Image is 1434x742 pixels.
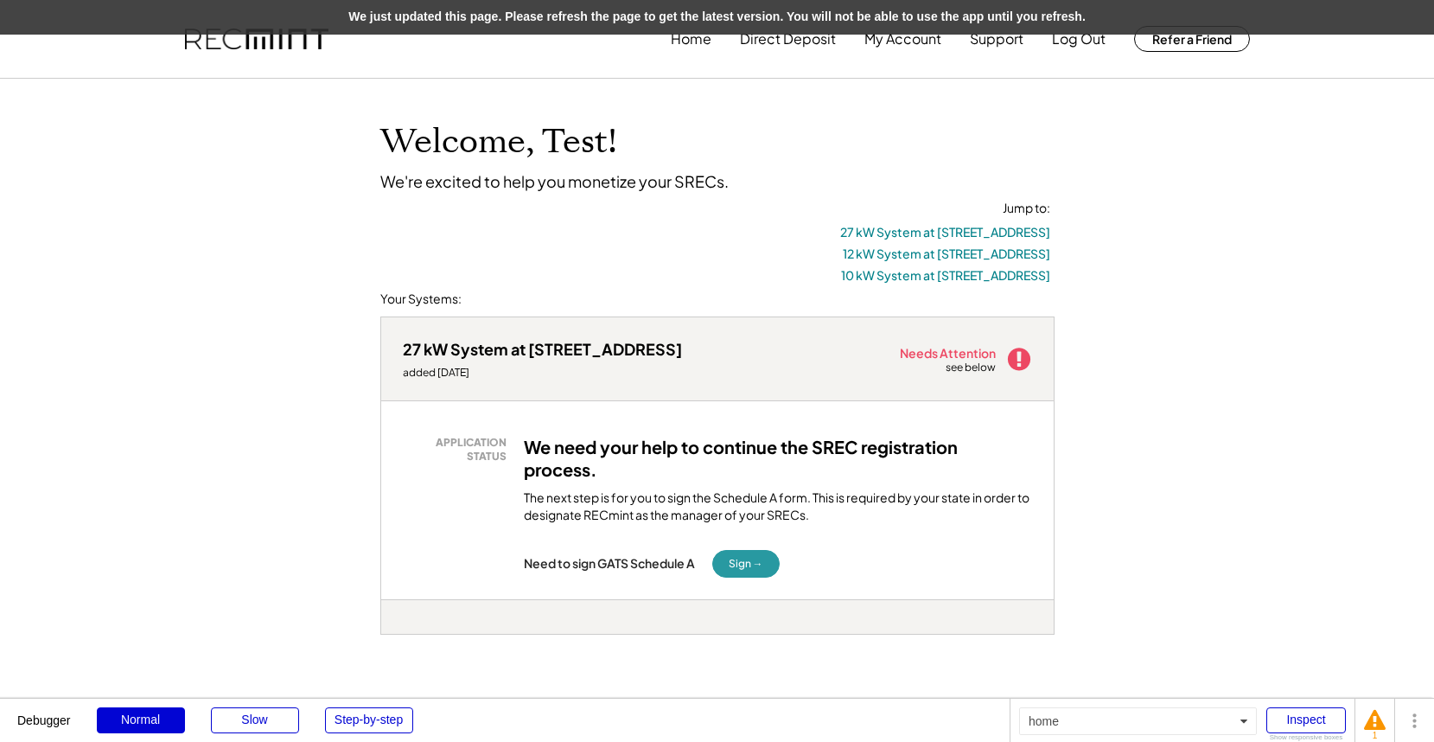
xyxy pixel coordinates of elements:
[900,347,997,359] div: Needs Attention
[1019,707,1257,735] div: home
[1266,707,1346,733] div: Inspect
[97,707,185,733] div: Normal
[403,366,682,380] div: added [DATE]
[524,489,1032,523] div: The next step is for you to sign the Schedule A form. This is required by your state in order to ...
[840,221,1050,243] button: 27 kW System at [STREET_ADDRESS]
[524,436,1032,481] h3: We need your help to continue the SREC registration process.
[325,707,413,733] div: Step-by-step
[843,243,1050,265] button: 12 kW System at [STREET_ADDRESS]
[712,550,780,578] button: Sign →
[524,555,695,571] div: Need to sign GATS Schedule A
[1003,200,1050,217] div: Jump to:
[740,22,836,56] button: Direct Deposit
[380,122,617,163] h1: Welcome, Test!
[380,291,462,308] div: Your Systems:
[380,635,436,642] div: t4ijnxpt - VA Distributed
[185,29,328,50] img: recmint-logotype%403x.png
[17,699,71,726] div: Debugger
[970,22,1023,56] button: Support
[1364,732,1386,740] div: 1
[380,171,729,191] div: We're excited to help you monetize your SRECs.
[946,361,997,375] div: see below
[671,22,711,56] button: Home
[211,707,299,733] div: Slow
[1266,734,1346,741] div: Show responsive boxes
[403,339,682,359] div: 27 kW System at [STREET_ADDRESS]
[1052,22,1106,56] button: Log Out
[841,265,1050,286] button: 10 kW System at [STREET_ADDRESS]
[1134,26,1250,52] button: Refer a Friend
[411,436,507,463] div: APPLICATION STATUS
[864,22,941,56] button: My Account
